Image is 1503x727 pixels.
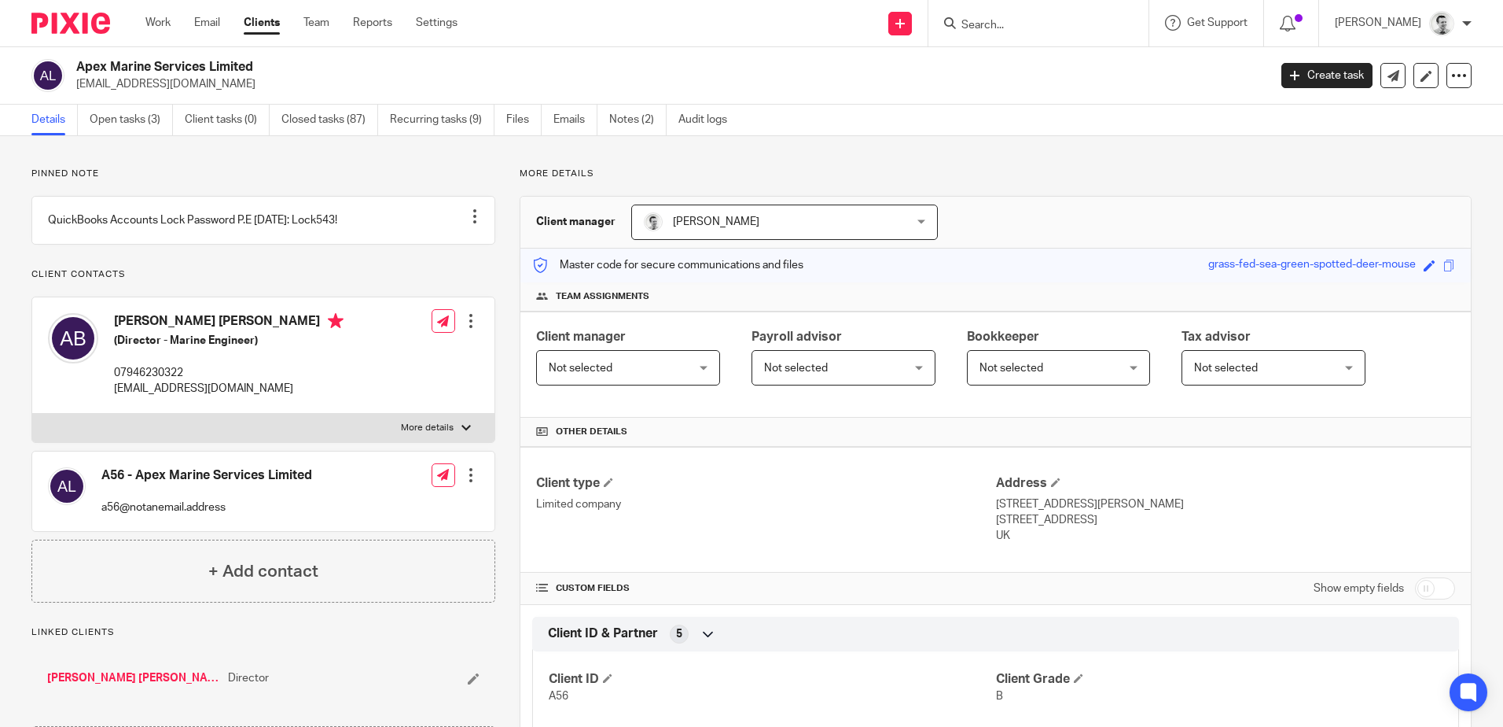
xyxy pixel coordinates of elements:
[536,582,995,595] h4: CUSTOM FIELDS
[31,59,64,92] img: svg%3E
[401,422,454,434] p: More details
[536,475,995,492] h4: Client type
[353,15,392,31] a: Reports
[101,500,312,515] p: a56@notanemail.address
[536,496,995,512] p: Limited company
[549,363,612,374] span: Not selected
[281,105,378,135] a: Closed tasks (87)
[114,313,344,333] h4: [PERSON_NAME] [PERSON_NAME]
[416,15,458,31] a: Settings
[76,76,1258,92] p: [EMAIL_ADDRESS][DOMAIN_NAME]
[145,15,171,31] a: Work
[536,214,616,230] h3: Client manager
[1181,330,1251,343] span: Tax advisor
[967,330,1039,343] span: Bookkeeper
[673,216,759,227] span: [PERSON_NAME]
[520,168,1472,180] p: More details
[1208,256,1416,275] div: grass-fed-sea-green-spotted-deer-mouse
[996,475,1455,492] h4: Address
[764,363,828,374] span: Not selected
[31,626,495,639] p: Linked clients
[506,105,542,135] a: Files
[996,671,1442,688] h4: Client Grade
[1314,581,1404,596] label: Show empty fields
[676,626,682,642] span: 5
[556,290,649,303] span: Team assignments
[31,105,78,135] a: Details
[90,105,173,135] a: Open tasks (3)
[549,691,568,702] span: A56
[194,15,220,31] a: Email
[678,105,739,135] a: Audit logs
[114,333,344,349] h5: (Director - Marine Engineer)
[303,15,329,31] a: Team
[556,426,627,438] span: Other details
[114,365,344,381] p: 07946230322
[609,105,667,135] a: Notes (2)
[114,381,344,397] p: [EMAIL_ADDRESS][DOMAIN_NAME]
[548,626,658,642] span: Client ID & Partner
[1335,15,1421,31] p: [PERSON_NAME]
[48,467,86,505] img: svg%3E
[31,168,495,180] p: Pinned note
[1429,11,1454,36] img: Andy_2025.jpg
[960,19,1101,33] input: Search
[76,59,1021,76] h2: Apex Marine Services Limited
[1194,363,1258,374] span: Not selected
[31,268,495,281] p: Client contacts
[996,496,1455,512] p: [STREET_ADDRESS][PERSON_NAME]
[553,105,597,135] a: Emails
[751,330,842,343] span: Payroll advisor
[536,330,626,343] span: Client manager
[244,15,280,31] a: Clients
[31,13,110,34] img: Pixie
[185,105,270,135] a: Client tasks (0)
[228,670,269,686] span: Director
[532,257,803,273] p: Master code for secure communications and files
[996,691,1003,702] span: B
[979,363,1043,374] span: Not selected
[48,313,98,363] img: svg%3E
[549,671,995,688] h4: Client ID
[390,105,494,135] a: Recurring tasks (9)
[328,313,344,329] i: Primary
[101,467,312,484] h4: A56 - Apex Marine Services Limited
[996,528,1455,544] p: UK
[47,670,220,686] a: [PERSON_NAME] [PERSON_NAME]
[1187,17,1248,28] span: Get Support
[1281,63,1373,88] a: Create task
[208,559,318,584] h4: + Add contact
[644,212,663,231] img: Andy_2025.jpg
[996,512,1455,528] p: [STREET_ADDRESS]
